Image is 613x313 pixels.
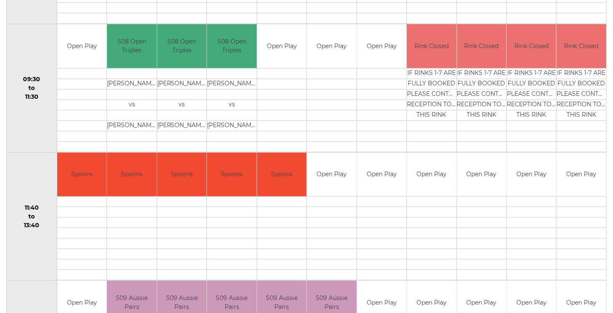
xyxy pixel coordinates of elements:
[457,110,506,121] td: THIS RINK
[507,89,556,100] td: PLEASE CONTACT
[557,110,606,121] td: THIS RINK
[157,153,207,197] td: Spoons
[257,153,306,197] td: Spoons
[407,24,456,68] td: Rink Closed
[207,121,256,131] td: [PERSON_NAME]
[207,24,256,68] td: S08 Open Triples
[407,110,456,121] td: THIS RINK
[457,153,506,197] td: Open Play
[157,79,207,89] td: [PERSON_NAME]
[157,121,207,131] td: [PERSON_NAME]
[457,24,506,68] td: Rink Closed
[557,24,606,68] td: Rink Closed
[157,100,207,110] td: vs
[157,24,207,68] td: S08 Open Triples
[107,100,156,110] td: vs
[7,152,57,281] td: 11:40 to 13:40
[457,100,506,110] td: RECEPTION TO BOOK
[407,153,456,197] td: Open Play
[7,24,57,153] td: 09:30 to 11:30
[57,24,107,68] td: Open Play
[457,68,506,79] td: IF RINKS 1-7 ARE
[557,68,606,79] td: IF RINKS 1-7 ARE
[457,89,506,100] td: PLEASE CONTACT
[407,89,456,100] td: PLEASE CONTACT
[507,100,556,110] td: RECEPTION TO BOOK
[207,79,256,89] td: [PERSON_NAME]
[307,153,356,197] td: Open Play
[557,79,606,89] td: FULLY BOOKED
[557,153,606,197] td: Open Play
[557,89,606,100] td: PLEASE CONTACT
[407,79,456,89] td: FULLY BOOKED
[107,24,156,68] td: S08 Open Triples
[107,121,156,131] td: [PERSON_NAME]
[507,24,556,68] td: Rink Closed
[207,153,256,197] td: Spoons
[357,24,406,68] td: Open Play
[57,153,107,197] td: Spoons
[507,68,556,79] td: IF RINKS 1-7 ARE
[357,153,406,197] td: Open Play
[407,68,456,79] td: IF RINKS 1-7 ARE
[507,153,556,197] td: Open Play
[507,79,556,89] td: FULLY BOOKED
[107,153,156,197] td: Spoons
[507,110,556,121] td: THIS RINK
[307,24,356,68] td: Open Play
[257,24,306,68] td: Open Play
[207,100,256,110] td: vs
[407,100,456,110] td: RECEPTION TO BOOK
[557,100,606,110] td: RECEPTION TO BOOK
[107,79,156,89] td: [PERSON_NAME]
[457,79,506,89] td: FULLY BOOKED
